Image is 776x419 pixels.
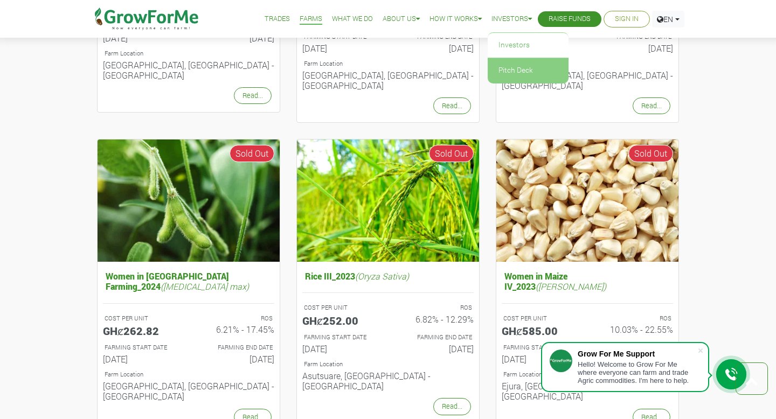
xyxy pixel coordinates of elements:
[302,314,380,327] h5: GHȼ252.00
[433,398,471,415] a: Read...
[103,60,274,80] h6: [GEOGRAPHIC_DATA], [GEOGRAPHIC_DATA] - [GEOGRAPHIC_DATA]
[230,145,274,162] span: Sold Out
[502,381,673,401] h6: Ejura, [GEOGRAPHIC_DATA] - [GEOGRAPHIC_DATA]
[429,145,474,162] span: Sold Out
[302,371,474,391] h6: Asutsuare, [GEOGRAPHIC_DATA] - [GEOGRAPHIC_DATA]
[615,13,639,25] a: Sign In
[161,281,249,292] i: ([MEDICAL_DATA] max)
[595,43,673,53] h6: [DATE]
[549,13,591,25] a: Raise Funds
[503,314,578,323] p: COST PER UNIT
[304,333,378,342] p: FARMING START DATE
[488,58,569,83] a: Pitch Deck
[536,281,606,292] i: ([PERSON_NAME])
[578,360,697,385] div: Hello! Welcome to Grow For Me where everyone can farm and trade Agric commodities. I'm here to help.
[652,11,684,27] a: EN
[103,381,274,401] h6: [GEOGRAPHIC_DATA], [GEOGRAPHIC_DATA] - [GEOGRAPHIC_DATA]
[332,13,373,25] a: What We Do
[103,354,181,364] h6: [DATE]
[105,343,179,352] p: FARMING START DATE
[355,270,409,282] i: (Oryza Sativa)
[398,333,472,342] p: FARMING END DATE
[304,303,378,312] p: COST PER UNIT
[302,43,380,53] h6: [DATE]
[105,370,273,379] p: Location of Farm
[396,344,474,354] h6: [DATE]
[595,324,673,334] h6: 10.03% - 22.55%
[197,33,274,43] h6: [DATE]
[503,370,671,379] p: Location of Farm
[396,314,474,324] h6: 6.82% - 12.29%
[502,268,673,294] h5: Women in Maize IV_2023
[234,87,272,104] a: Read...
[103,33,181,43] h6: [DATE]
[398,303,472,312] p: ROS
[396,43,474,53] h6: [DATE]
[503,59,671,68] p: Location of Farm
[302,70,474,90] h6: [GEOGRAPHIC_DATA], [GEOGRAPHIC_DATA] - [GEOGRAPHIC_DATA]
[633,97,670,114] a: Read...
[383,13,420,25] a: About Us
[578,350,697,358] div: Grow For Me Support
[197,324,274,334] h6: 6.21% - 17.45%
[302,268,474,284] h5: Rice III_2023
[491,13,532,25] a: Investors
[105,49,273,58] p: Location of Farm
[429,13,482,25] a: How it Works
[628,145,673,162] span: Sold Out
[300,13,322,25] a: Farms
[198,314,273,323] p: ROS
[103,324,181,337] h5: GHȼ262.82
[502,70,673,90] h6: [GEOGRAPHIC_DATA], [GEOGRAPHIC_DATA] - [GEOGRAPHIC_DATA]
[433,97,471,114] a: Read...
[302,344,380,354] h6: [DATE]
[503,343,578,352] p: FARMING START DATE
[265,13,290,25] a: Trades
[297,139,479,262] img: growforme image
[105,314,179,323] p: COST PER UNIT
[496,139,678,262] img: growforme image
[502,354,579,364] h6: [DATE]
[198,343,273,352] p: FARMING END DATE
[597,314,671,323] p: ROS
[103,268,274,294] h5: Women in [GEOGRAPHIC_DATA] Farming_2024
[197,354,274,364] h6: [DATE]
[304,360,472,369] p: Location of Farm
[98,139,280,262] img: growforme image
[304,59,472,68] p: Location of Farm
[488,33,569,58] a: Investors
[502,324,579,337] h5: GHȼ585.00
